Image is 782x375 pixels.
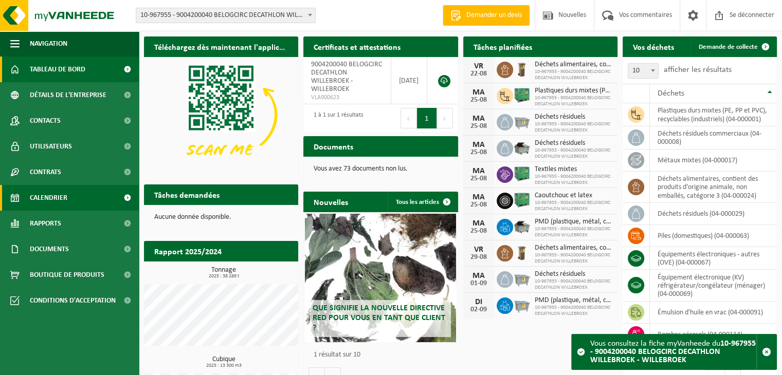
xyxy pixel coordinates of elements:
a: Demander un devis [443,5,530,26]
span: 10-967955 - 9004200040 BELOGCIRC DECATHLON WILLEBROEK - WILLEBROEK [136,8,315,23]
font: Que signifie la nouvelle directive RED pour vous en tant que client ? [313,304,445,332]
font: 29-08 [470,253,487,261]
font: Boutique de produits [30,271,104,279]
img: WB-2500-GAL-GY-01 [513,113,531,130]
font: VLA900623 [311,95,339,101]
font: équipement électronique (KV) réfrigérateur/congélateur (ménager) (04-000069) [658,273,765,298]
font: Utilisateurs [30,143,72,151]
font: Tâches demandées [154,192,220,200]
font: Détails de l'entreprise [30,91,106,99]
font: plastiques durs mixtes (PE, PP et PVC), recyclables (industriels) (04-000001) [658,107,767,123]
font: Se déconnecter [730,11,774,19]
img: WB-5000-GAL-GY-01 [513,217,531,235]
font: 10-967955 - 9004200040 BELOGCIRC DECATHLON WILLEBROEK [535,121,610,133]
a: Que signifie la nouvelle directive RED pour vous en tant que client ? [305,214,456,342]
font: [DATE] [399,77,419,85]
font: Certificats et attestations [314,44,401,52]
font: MA [472,272,485,280]
button: 1 [417,108,437,128]
font: Tonnage [211,266,236,274]
font: PMD (plastique, métal, cartons à boissons) (entreprises) [535,296,695,304]
font: 10 [632,67,640,74]
font: 10-967955 - 9004200040 BELOGCIRC DECATHLON WILLEBROEK [535,200,610,212]
font: MA [472,193,485,201]
font: 25-08 [470,148,487,156]
font: 02-09 [470,306,487,313]
font: équipements électroniques - autres (OVE) (04-000067) [658,251,759,267]
font: déchets alimentaires, contient des produits d'origine animale, non emballés, catégorie 3 (04-000024) [658,175,758,200]
font: piles (domestiques) (04-000063) [658,232,749,240]
font: déchets résiduels (04-000029) [658,210,744,218]
font: Déchets résiduels [535,139,585,147]
font: 2025 : 38 289 t [209,273,239,279]
img: PB-HB-1400-HPE-GN-01 [513,86,531,104]
font: 10-967955 - 9004200040 BELOGCIRC DECATHLON WILLEBROEK [535,147,610,159]
font: 01-09 [470,279,487,287]
font: Documents [314,143,353,152]
font: Vos déchets [633,44,674,52]
font: PMD (plastique, métal, cartons à boissons) (entreprises) [535,218,695,226]
font: Documents [30,246,69,253]
a: Tous les articles [388,192,457,212]
font: Navigation [30,40,67,48]
font: Cubique [212,355,235,363]
font: Conditions d'acceptation [30,297,116,305]
font: Vos commentaires [619,11,672,19]
font: Rapports [30,220,61,228]
font: 22-08 [470,70,487,78]
font: 10-967955 - 9004200040 BELOGCIRC DECATHLON WILLEBROEK [535,95,610,107]
font: VR [474,62,483,70]
font: Plastiques durs mixtes (PE, PP et PVC), recyclables (industriels) [535,87,713,95]
font: 1 à 1 sur 1 résultats [314,112,363,118]
font: Textiles mixtes [535,165,577,173]
img: WB-5000-GAL-GY-01 [513,139,531,156]
font: 10-967955 - 9004200040 BELOGCIRC DECATHLON WILLEBROEK [535,305,610,316]
img: WB-0140-HPE-BN-01 [513,243,531,261]
button: Précédent [401,108,417,128]
font: VR [474,246,483,254]
font: Nouvelles [314,199,348,207]
font: Déchets [658,89,684,98]
font: 10-967955 - 9004200040 BELOGCIRC DECATHLON WILLEBROEK [535,174,610,185]
font: 10-967955 - 9004200040 BELOGCIRC DECATHLON WILLEBROEK - WILLEBROEK [140,11,368,19]
font: MA [472,219,485,228]
font: 10-967955 - 9004200040 BELOGCIRC DECATHLON WILLEBROEK - WILLEBROEK [590,340,756,364]
font: Contacts [30,117,61,125]
img: WB-2500-GAL-GY-01 [513,270,531,287]
font: DI [475,298,482,306]
img: WB-2500-GAL-GY-01 [513,296,531,313]
span: 10 [628,63,659,79]
a: Demande de collecte [690,36,776,57]
font: 25-08 [470,122,487,130]
font: Nouvelles [558,11,586,19]
font: Aucune donnée disponible. [154,213,231,221]
span: 10 [628,64,658,78]
font: bombes aérosols (04-000114) [658,331,742,339]
font: 25-08 [470,175,487,182]
font: Déchets résiduels [535,113,585,121]
font: Vous consultez la fiche myVanheede du [590,340,720,348]
font: 2025 : 13 300 m3 [206,363,242,368]
font: métaux mixtes (04-000017) [658,157,737,164]
img: Téléchargez l'application VHEPlus [144,57,298,173]
span: 10-967955 - 9004200040 BELOGCIRC DECATHLON WILLEBROEK - WILLEBROEK [136,8,316,23]
font: Rapport 2025/2024 [154,248,222,256]
font: 9004200040 BELOGCIRC DECATHLON WILLEBROEK - WILLEBROEK [311,61,382,93]
font: Calendrier [30,194,67,202]
font: déchets résiduels commerciaux (04-000008) [658,130,761,146]
font: 10-967955 - 9004200040 BELOGCIRC DECATHLON WILLEBROEK [535,252,610,264]
font: 1 [425,115,429,123]
font: Tableau de bord [30,66,85,73]
font: MA [472,115,485,123]
font: MA [472,88,485,97]
button: Suivant [437,108,453,128]
font: afficher les résultats [664,66,732,74]
font: MA [472,141,485,149]
font: 10-967955 - 9004200040 BELOGCIRC DECATHLON WILLEBROEK [535,278,610,290]
font: Téléchargez dès maintenant l'application Vanheede+ ! [154,44,342,52]
font: 1 résultat sur 10 [314,351,360,359]
font: Déchets résiduels [535,270,585,278]
font: Contrats [30,168,61,176]
font: Tous les articles [396,199,439,205]
font: Demande de collecte [699,44,758,50]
